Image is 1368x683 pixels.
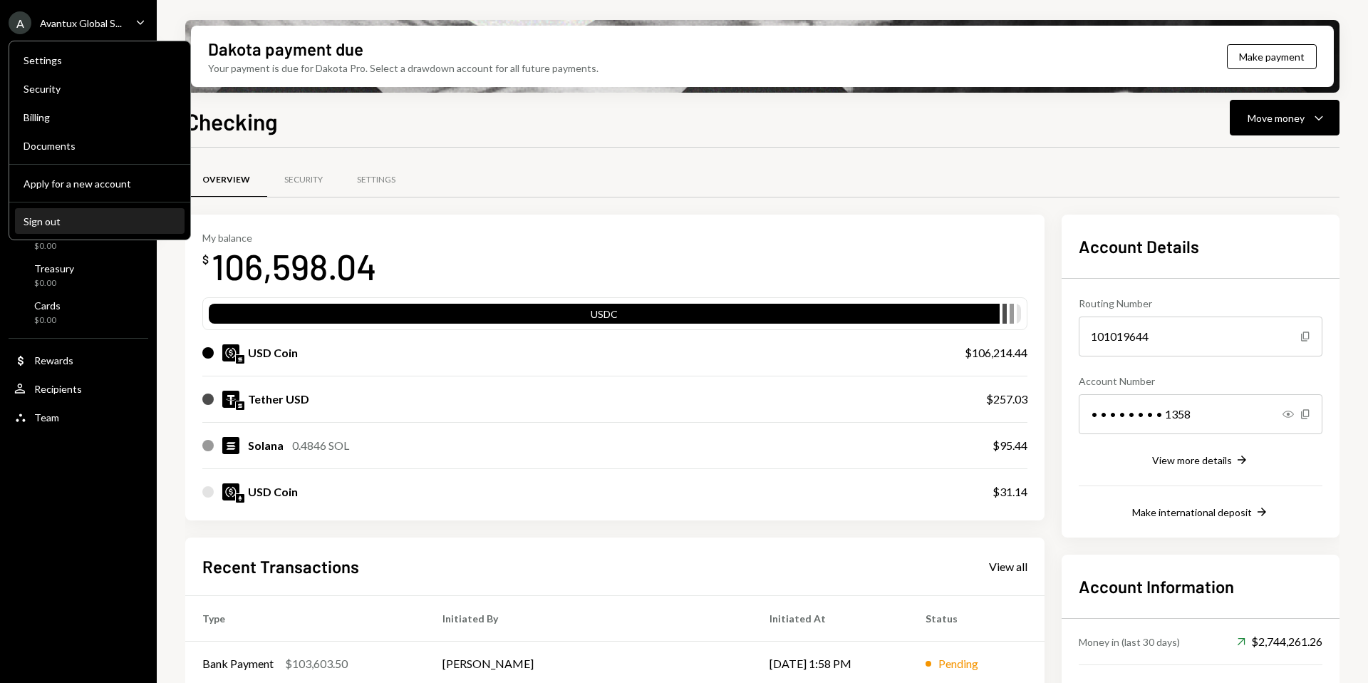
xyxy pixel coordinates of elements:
div: My balance [202,232,377,244]
div: $103,603.50 [285,655,348,672]
a: Recipients [9,376,148,401]
th: Initiated By [425,595,752,641]
div: Pending [938,655,978,672]
div: Move money [1248,111,1305,125]
div: $0.00 [34,314,61,327]
a: Cards$0.00 [9,295,148,329]
div: Your payment is due for Dakota Pro. Select a drawdown account for all future payments. [208,61,598,76]
a: View all [989,558,1027,574]
div: Sign out [24,215,176,227]
div: 106,598.04 [212,244,377,289]
img: solana-mainnet [236,355,244,364]
img: SOL [222,437,239,454]
a: Rewards [9,347,148,373]
div: A [9,11,31,34]
a: Billing [15,104,185,130]
img: USDC [222,344,239,361]
button: Make payment [1227,44,1317,69]
div: USD Coin [248,483,298,500]
div: Avantux Global S... [40,17,122,29]
img: USDT [222,391,239,408]
a: Settings [340,162,413,198]
div: $95.44 [993,437,1027,454]
div: Team [34,411,59,423]
button: Apply for a new account [15,171,185,197]
div: $0.00 [34,240,68,252]
img: solana-mainnet [236,401,244,410]
div: Cards [34,299,61,312]
img: ethereum-mainnet [236,494,244,503]
button: Make international deposit [1132,505,1269,520]
div: Money in (last 30 days) [1079,635,1180,649]
a: Treasury$0.00 [9,258,148,292]
div: $2,744,261.26 [1237,633,1322,650]
div: Treasury [34,262,74,274]
div: Account Number [1079,374,1322,389]
div: $0.00 [34,277,74,289]
a: Security [15,76,185,101]
div: View more details [1152,454,1232,466]
div: Documents [24,140,176,152]
div: Billing [24,111,176,123]
div: Apply for a new account [24,178,176,190]
div: Dakota payment due [208,37,363,61]
img: USDC [222,483,239,500]
a: Team [9,404,148,430]
div: 101019644 [1079,317,1322,356]
div: View all [989,560,1027,574]
th: Initiated At [752,595,908,641]
div: Rewards [34,354,73,366]
div: USD Coin [248,344,298,361]
div: Make international deposit [1132,506,1252,518]
div: Routing Number [1079,296,1322,311]
div: Settings [24,54,176,66]
a: Overview [185,162,267,198]
div: USDC [209,307,1000,327]
h2: Account Information [1079,575,1322,598]
div: Solana [248,437,284,454]
div: $31.14 [993,483,1027,500]
div: Settings [357,174,395,186]
div: Bank Payment [202,655,274,672]
button: View more details [1152,453,1249,468]
div: Security [24,83,176,95]
h2: Recent Transactions [202,555,359,578]
a: Security [267,162,340,198]
div: Security [284,174,323,186]
div: $106,214.44 [965,344,1027,361]
th: Status [908,595,1045,641]
div: $ [202,252,209,267]
div: Tether USD [248,391,309,408]
div: Recipients [34,383,82,395]
h1: Checking [185,107,278,135]
button: Move money [1230,100,1339,135]
div: 0.4846 SOL [292,437,349,454]
div: • • • • • • • • 1358 [1079,394,1322,434]
div: Overview [202,174,250,186]
a: Settings [15,47,185,73]
h2: Account Details [1079,235,1322,258]
a: Documents [15,133,185,158]
th: Type [185,595,425,641]
div: $257.03 [986,391,1027,408]
button: Sign out [15,209,185,235]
